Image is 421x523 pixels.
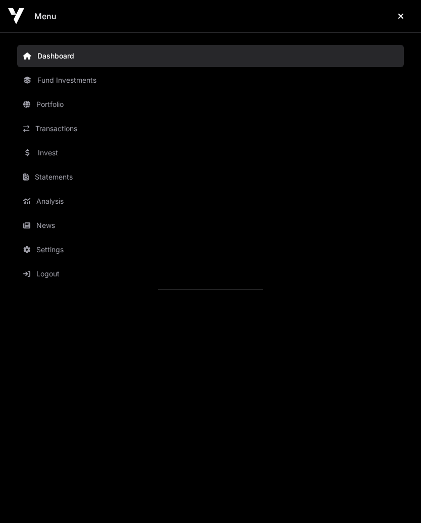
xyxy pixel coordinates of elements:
a: Transactions [17,118,404,140]
h2: Menu [34,10,57,22]
a: Statements [17,166,404,188]
a: Analysis [17,190,404,212]
a: Settings [17,239,404,261]
iframe: Chat Widget [371,475,421,523]
button: Logout [17,263,420,285]
a: Invest [17,142,404,164]
button: Close [389,6,413,26]
a: News [17,214,404,237]
a: Dashboard [17,45,404,67]
a: Fund Investments [17,69,404,91]
a: Portfolio [17,93,404,115]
